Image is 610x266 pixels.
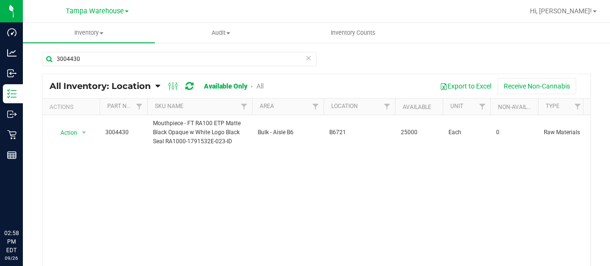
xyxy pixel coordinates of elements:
span: Hi, [PERSON_NAME]! [530,7,592,15]
iframe: Resource center unread badge [28,188,40,200]
span: Each [448,128,485,137]
inline-svg: Inventory [7,89,17,99]
input: Search Item Name, Retail Display Name, SKU, Part Number... [42,52,316,66]
button: Receive Non-Cannabis [498,78,576,94]
span: Clear [305,52,312,64]
a: Area [260,103,274,109]
span: Mouthpiece - FT RA100 ETP Matte Black Opaque w White Logo Black Seal RA1000-1791532E-023-ID [153,119,246,147]
button: Export to Excel [434,78,498,94]
span: Inventory [23,29,155,37]
a: Inventory Counts [287,23,419,43]
span: 3004430 [105,128,142,137]
a: All Inventory: Location [50,81,155,91]
a: Filter [308,99,324,115]
a: Available Only [204,82,247,90]
a: SKU Name [155,103,183,109]
a: Unit [450,103,463,109]
a: Filter [570,99,586,115]
iframe: Resource center [10,190,38,218]
p: 09/26 [4,255,19,262]
span: 25000 [401,128,437,137]
span: Bulk - Aisle B6 [258,128,318,137]
a: Available [403,104,431,110]
a: Filter [236,99,252,115]
a: Non-Available [498,104,540,110]
a: Filter [475,99,490,115]
div: Actions [50,104,96,110]
inline-svg: Dashboard [7,28,17,37]
span: 0 [496,128,532,137]
a: Audit [155,23,287,43]
a: Inventory [23,23,155,43]
span: Action [52,126,78,139]
a: All [256,82,264,90]
a: Filter [379,99,395,115]
span: select [78,126,90,139]
inline-svg: Outbound [7,109,17,119]
span: B6721 [329,128,389,137]
inline-svg: Inbound [7,69,17,78]
inline-svg: Retail [7,130,17,139]
span: Audit [155,29,286,37]
a: Location [331,103,358,109]
span: Inventory Counts [318,29,388,37]
a: Part Number [107,103,145,109]
span: All Inventory: Location [50,81,151,91]
span: Raw Materials [544,128,580,137]
a: Type [546,103,559,109]
a: Filter [132,99,147,115]
span: Tampa Warehouse [66,7,124,15]
inline-svg: Reports [7,150,17,160]
p: 02:58 PM EDT [4,229,19,255]
inline-svg: Analytics [7,48,17,58]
